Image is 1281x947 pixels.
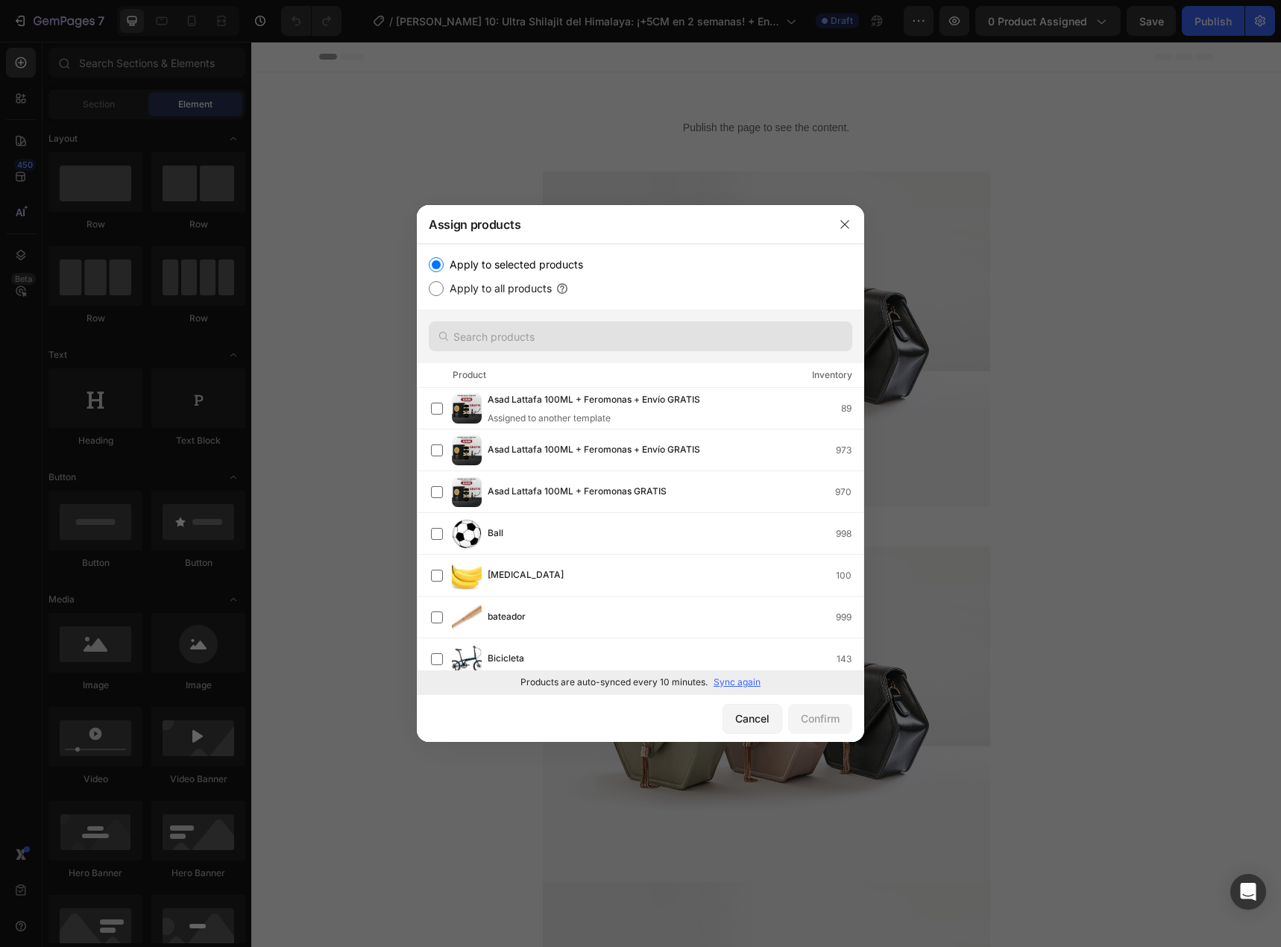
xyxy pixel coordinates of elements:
[488,609,526,626] span: bateador
[444,256,583,274] label: Apply to selected products
[835,485,863,500] div: 970
[488,526,503,542] span: Ball
[520,676,708,689] p: Products are auto-synced every 10 minutes.
[488,567,564,584] span: [MEDICAL_DATA]
[836,610,863,625] div: 999
[452,477,482,507] img: product-img
[452,644,482,674] img: product-img
[801,711,840,726] div: Confirm
[452,519,482,549] img: product-img
[452,561,482,591] img: product-img
[452,603,482,632] img: product-img
[836,526,863,541] div: 998
[788,704,852,734] button: Confirm
[488,442,700,459] span: Asad Lattafa 100ML + Feromonas + Envío GRATIS
[488,392,700,409] span: Asad Lattafa 100ML + Feromonas + Envío GRATIS
[452,394,482,424] img: product-img
[417,205,825,244] div: Assign products
[488,412,724,425] div: Assigned to another template
[292,477,739,493] p: Publish the page to see the content.
[836,443,863,458] div: 973
[417,244,864,694] div: />
[488,484,667,500] span: Asad Lattafa 100ML + Feromonas GRATIS
[812,368,852,383] div: Inventory
[837,652,863,667] div: 143
[723,704,782,734] button: Cancel
[444,280,552,298] label: Apply to all products
[453,368,486,383] div: Product
[735,711,769,726] div: Cancel
[836,568,863,583] div: 100
[429,321,852,351] input: Search products
[714,676,761,689] p: Sync again
[303,78,727,94] p: Publish the page to see the content.
[488,651,524,667] span: Bicicleta
[1230,874,1266,910] div: Open Intercom Messenger
[841,401,863,416] div: 89
[452,435,482,465] img: product-img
